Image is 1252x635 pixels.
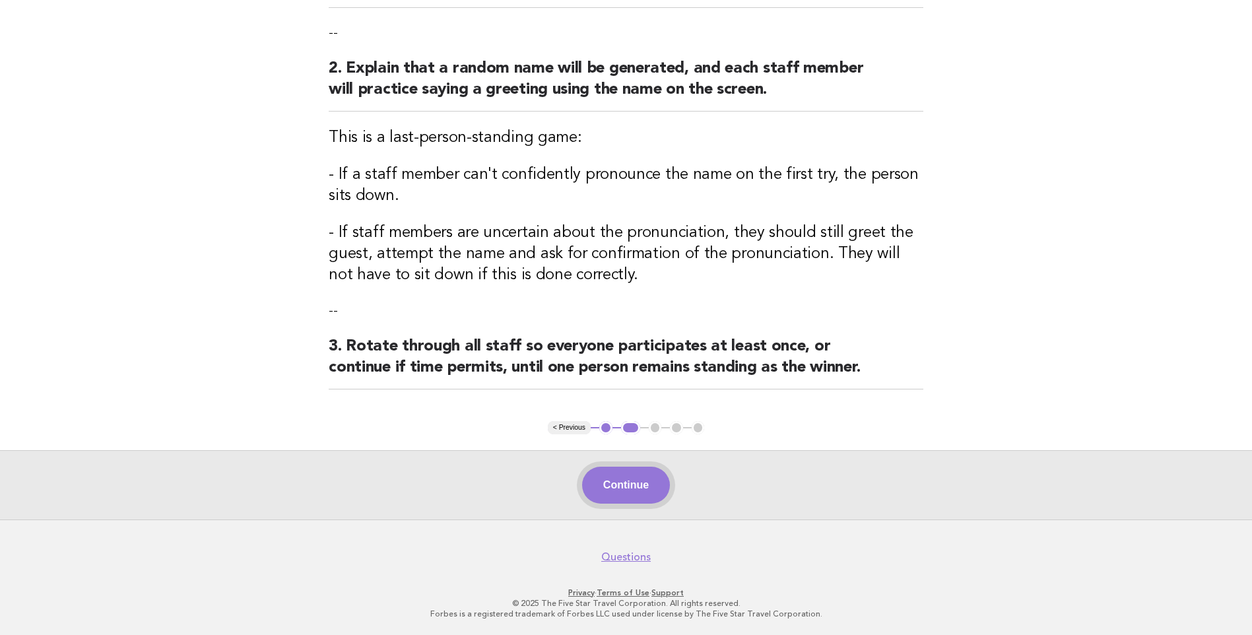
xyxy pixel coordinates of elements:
[599,421,612,434] button: 1
[329,222,923,286] h3: - If staff members are uncertain about the pronunciation, they should still greet the guest, atte...
[582,467,670,504] button: Continue
[548,421,591,434] button: < Previous
[329,127,923,149] h3: This is a last-person-standing game:
[222,598,1030,609] p: © 2025 The Five Star Travel Corporation. All rights reserved.
[329,58,923,112] h2: 2. Explain that a random name will be generated, and each staff member will practice saying a gre...
[329,24,923,42] p: --
[597,588,649,597] a: Terms of Use
[568,588,595,597] a: Privacy
[222,609,1030,619] p: Forbes is a registered trademark of Forbes LLC used under license by The Five Star Travel Corpora...
[329,302,923,320] p: --
[651,588,684,597] a: Support
[329,336,923,389] h2: 3. Rotate through all staff so everyone participates at least once, or continue if time permits, ...
[222,587,1030,598] p: · ·
[329,164,923,207] h3: - If a staff member can't confidently pronounce the name on the first try, the person sits down.
[601,551,651,564] a: Questions
[621,421,640,434] button: 2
